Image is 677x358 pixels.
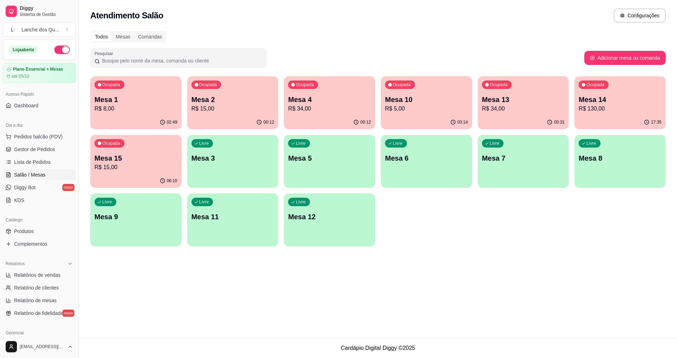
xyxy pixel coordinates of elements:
p: Livre [296,141,306,146]
span: Diggy [20,5,73,12]
button: LivreMesa 6 [381,135,472,188]
button: OcupadaMesa 1R$ 8,0002:49 [90,76,182,129]
p: 17:35 [651,119,661,125]
a: Lista de Pedidos [3,156,76,168]
p: Livre [199,141,209,146]
footer: Cardápio Digital Diggy © 2025 [79,338,677,358]
a: Complementos [3,238,76,250]
p: Livre [393,141,403,146]
h2: Atendimento Salão [90,10,163,21]
button: OcupadaMesa 14R$ 130,0017:35 [574,76,666,129]
button: LivreMesa 12 [284,193,375,246]
p: Mesa 9 [94,212,177,222]
p: Mesa 2 [191,95,274,105]
span: Salão / Mesas [14,171,45,178]
span: Pedidos balcão (PDV) [14,133,63,140]
article: até 05/10 [12,73,29,79]
button: LivreMesa 11 [187,193,279,246]
p: 00:31 [554,119,565,125]
button: LivreMesa 3 [187,135,279,188]
button: Alterar Status [54,46,70,54]
p: Mesa 4 [288,95,371,105]
button: Select a team [3,23,76,37]
a: Produtos [3,226,76,237]
p: R$ 34,00 [482,105,565,113]
a: KDS [3,195,76,206]
span: Relatório de clientes [14,284,59,291]
a: Salão / Mesas [3,169,76,180]
p: Ocupada [199,82,217,88]
button: Adicionar mesa ou comanda [584,51,666,65]
button: OcupadaMesa 15R$ 15,0006:10 [90,135,182,188]
a: DiggySistema de Gestão [3,3,76,20]
span: Lista de Pedidos [14,159,51,166]
span: Produtos [14,228,34,235]
p: R$ 34,00 [288,105,371,113]
p: R$ 8,00 [94,105,177,113]
button: OcupadaMesa 2R$ 15,0000:12 [187,76,279,129]
span: Complementos [14,240,47,247]
p: R$ 130,00 [579,105,661,113]
p: Mesa 6 [385,153,468,163]
div: Catálogo [3,214,76,226]
a: Relatórios de vendas [3,269,76,281]
a: Relatório de mesas [3,295,76,306]
p: Ocupada [490,82,508,88]
p: Mesa 8 [579,153,661,163]
button: LivreMesa 8 [574,135,666,188]
button: Configurações [614,8,666,23]
p: 02:49 [167,119,177,125]
p: Mesa 5 [288,153,371,163]
p: Livre [102,199,112,205]
span: Dashboard [14,102,38,109]
button: OcupadaMesa 10R$ 5,0003:14 [381,76,472,129]
span: Diggy Bot [14,184,36,191]
span: Gestor de Pedidos [14,146,55,153]
span: Relatórios de vendas [14,272,61,279]
div: Gerenciar [3,327,76,339]
p: Ocupada [296,82,314,88]
a: Relatório de clientes [3,282,76,293]
p: Mesa 1 [94,95,177,105]
button: LivreMesa 9 [90,193,182,246]
a: Relatório de fidelidadenovo [3,308,76,319]
p: Livre [296,199,306,205]
p: Ocupada [393,82,411,88]
p: 00:12 [360,119,371,125]
p: R$ 15,00 [94,163,177,172]
p: Mesa 12 [288,212,371,222]
p: Ocupada [102,82,120,88]
p: Livre [199,199,209,205]
p: R$ 5,00 [385,105,468,113]
p: Mesa 14 [579,95,661,105]
div: Mesas [112,32,134,42]
span: Relatório de fidelidade [14,310,63,317]
p: 03:14 [457,119,468,125]
div: Acesso Rápido [3,89,76,100]
div: Comandas [134,32,166,42]
article: Plano Essencial + Mesas [13,67,63,72]
span: KDS [14,197,24,204]
button: LivreMesa 7 [478,135,569,188]
input: Pesquisar [100,57,262,64]
span: Relatórios [6,261,25,267]
p: Livre [490,141,500,146]
p: Ocupada [586,82,604,88]
p: R$ 15,00 [191,105,274,113]
span: [EMAIL_ADDRESS][DOMAIN_NAME] [20,344,65,350]
label: Pesquisar [94,50,116,56]
div: Dia a dia [3,120,76,131]
span: L [9,26,16,33]
a: Dashboard [3,100,76,111]
button: Pedidos balcão (PDV) [3,131,76,142]
button: OcupadaMesa 13R$ 34,0000:31 [478,76,569,129]
a: Plano Essencial + Mesasaté 05/10 [3,63,76,83]
div: Todos [91,32,112,42]
button: LivreMesa 5 [284,135,375,188]
p: Livre [586,141,596,146]
p: 00:12 [263,119,274,125]
a: Diggy Botnovo [3,182,76,193]
p: Mesa 13 [482,95,565,105]
a: Gestor de Pedidos [3,144,76,155]
button: OcupadaMesa 4R$ 34,0000:12 [284,76,375,129]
